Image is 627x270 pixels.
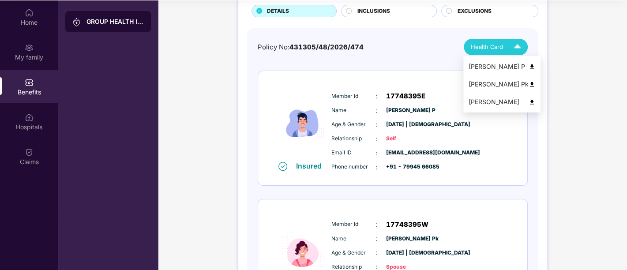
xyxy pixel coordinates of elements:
[278,162,287,171] img: svg+xml;base64,PHN2ZyB4bWxucz0iaHR0cDovL3d3dy53My5vcmcvMjAwMC9zdmciIHdpZHRoPSIxNiIgaGVpZ2h0PSIxNi...
[375,162,377,172] span: :
[469,97,535,107] div: [PERSON_NAME]
[529,81,535,88] img: svg+xml;base64,PHN2ZyB4bWxucz0iaHR0cDovL3d3dy53My5vcmcvMjAwMC9zdmciIHdpZHRoPSI0OCIgaGVpZ2h0PSI0OC...
[276,86,329,161] img: icon
[331,135,375,143] span: Relationship
[25,78,34,87] img: svg+xml;base64,PHN2ZyBpZD0iQmVuZWZpdHMiIHhtbG5zPSJodHRwOi8vd3d3LnczLm9yZy8yMDAwL3N2ZyIgd2lkdGg9Ij...
[25,8,34,17] img: svg+xml;base64,PHN2ZyBpZD0iSG9tZSIgeG1sbnM9Imh0dHA6Ly93d3cudzMub3JnLzIwMDAvc3ZnIiB3aWR0aD0iMjAiIG...
[469,62,535,71] div: [PERSON_NAME] P
[331,149,375,157] span: Email ID
[386,235,430,243] span: [PERSON_NAME] Pk
[375,120,377,130] span: :
[386,219,428,230] span: 17748395W
[72,18,81,26] img: svg+xml;base64,PHN2ZyB3aWR0aD0iMjAiIGhlaWdodD0iMjAiIHZpZXdCb3g9IjAgMCAyMCAyMCIgZmlsbD0ibm9uZSIgeG...
[25,43,34,52] img: svg+xml;base64,PHN2ZyB3aWR0aD0iMjAiIGhlaWdodD0iMjAiIHZpZXdCb3g9IjAgMCAyMCAyMCIgZmlsbD0ibm9uZSIgeG...
[386,106,430,115] span: [PERSON_NAME] P
[86,17,144,26] div: GROUP HEALTH INSURANCE
[529,64,535,70] img: svg+xml;base64,PHN2ZyB4bWxucz0iaHR0cDovL3d3dy53My5vcmcvMjAwMC9zdmciIHdpZHRoPSI0OCIgaGVpZ2h0PSI0OC...
[375,91,377,101] span: :
[386,91,425,101] span: 17748395E
[267,7,289,15] span: DETAILS
[386,163,430,171] span: +91 - 79945 66085
[331,92,375,101] span: Member Id
[375,148,377,158] span: :
[331,120,375,129] span: Age & Gender
[458,7,492,15] span: EXCLUSIONS
[258,42,364,52] div: Policy No:
[331,235,375,243] span: Name
[25,113,34,122] img: svg+xml;base64,PHN2ZyBpZD0iSG9zcGl0YWxzIiB4bWxucz0iaHR0cDovL3d3dy53My5vcmcvMjAwMC9zdmciIHdpZHRoPS...
[386,120,430,129] span: [DATE] | [DEMOGRAPHIC_DATA]
[331,163,375,171] span: Phone number
[331,249,375,257] span: Age & Gender
[375,134,377,144] span: :
[331,106,375,115] span: Name
[25,148,34,157] img: svg+xml;base64,PHN2ZyBpZD0iQ2xhaW0iIHhtbG5zPSJodHRwOi8vd3d3LnczLm9yZy8yMDAwL3N2ZyIgd2lkdGg9IjIwIi...
[529,99,535,105] img: svg+xml;base64,PHN2ZyB4bWxucz0iaHR0cDovL3d3dy53My5vcmcvMjAwMC9zdmciIHdpZHRoPSI0OCIgaGVpZ2h0PSI0OC...
[375,234,377,244] span: :
[386,249,430,257] span: [DATE] | [DEMOGRAPHIC_DATA]
[375,220,377,229] span: :
[331,220,375,229] span: Member Id
[464,39,527,55] button: Health Card
[386,149,430,157] span: [EMAIL_ADDRESS][DOMAIN_NAME]
[375,106,377,116] span: :
[357,7,390,15] span: INCLUSIONS
[296,161,327,170] div: Insured
[386,135,430,143] span: Self
[471,42,503,51] span: Health Card
[510,39,525,55] img: Icuh8uwCUCF+XjCZyLQsAKiDCM9HiE6CMYmKQaPGkZKaA32CAAACiQcFBJY0IsAAAAASUVORK5CYII=
[289,43,364,51] span: 431305/48/2026/474
[375,248,377,258] span: :
[469,79,535,89] div: [PERSON_NAME] Pk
